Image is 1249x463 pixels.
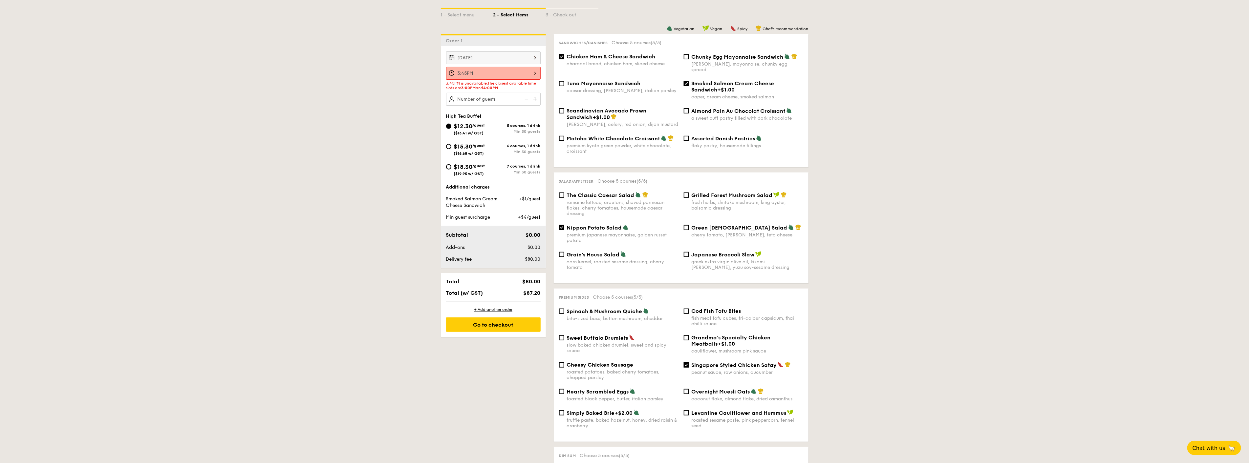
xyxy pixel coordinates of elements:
[446,81,488,86] span: 3:45PM is unavailable.
[692,94,803,100] div: caper, cream cheese, smoked salmon
[692,108,786,114] span: Almond Pain Au Chocolat Croissant
[730,25,736,31] img: icon-spicy.37a8142b.svg
[473,123,485,128] span: /guest
[598,178,648,184] span: Choose 5 courses
[684,410,689,415] input: Levantine Cauliflower and Hummusroasted sesame paste, pink peppercorn, fennel seed
[567,200,678,216] div: romaine lettuce, croutons, shaved parmesan flakes, cherry tomatoes, housemade caesar dressing
[692,252,755,258] span: Japanese Broccoli Slaw
[684,362,689,368] input: Singapore Styled Chicken Sataypeanut sauce, raw onions, cucumber
[651,40,662,46] span: (5/5)
[559,54,564,59] input: Chicken Ham & Cheese Sandwichcharcoal bread, chicken ham, sliced cheese
[446,256,472,262] span: Delivery fee
[567,335,628,341] span: Sweet Buffalo Drumlets
[441,9,493,18] div: 1 - Select menu
[593,294,643,300] span: Choose 5 courses
[559,81,564,86] input: Tuna Mayonnaise Sandwichcaesar dressing, [PERSON_NAME], italian parsley
[684,389,689,394] input: Overnight Muesli Oatscoconut flake, almond flake, dried osmanthus
[567,410,615,416] span: Simply Baked Brie
[692,259,803,270] div: greek extra virgin olive oil, kizami [PERSON_NAME], yuzu soy-sesame dressing
[567,259,678,270] div: corn kernel, roasted sesame dressing, cherry tomato
[567,417,678,429] div: truffle paste, baked hazelnut, honey, dried raisin & cranberry
[567,53,656,60] span: Chicken Ham & Cheese Sandwich
[446,196,498,208] span: Smoked Salmon Cream Cheese Sandwich
[454,143,473,150] span: $15.30
[462,86,476,90] span: 3:00PM
[567,192,635,198] span: The Classic Caesar Salad
[787,410,794,415] img: icon-vegan.f8ff3823.svg
[567,143,678,154] div: premium kyoto green powder, white chocolate, croissant
[559,335,564,340] input: Sweet Buffalo Drumletsslow baked chicken drumlet, sweet and spicy sauce
[758,388,764,394] img: icon-chef-hat.a58ddaea.svg
[473,164,485,168] span: /guest
[668,135,674,141] img: icon-chef-hat.a58ddaea.svg
[692,80,774,93] span: Smoked Salmon Cream Cheese Sandwich
[446,307,541,312] div: + Add another order
[1228,444,1236,452] span: 🦙
[493,129,541,134] div: Min 30 guests
[692,315,803,327] div: fish meat tofu cubes, tri-colour capsicum, thai chilli sauce
[692,389,750,395] span: Overnight Muesli Oats
[523,290,540,296] span: $87.20
[446,317,541,332] div: Go to checkout
[692,396,803,402] div: coconut flake, almond flake, dried osmanthus
[446,144,451,149] input: $15.30/guest($16.68 w/ GST)6 courses, 1 drinkMin 30 guests
[718,87,735,93] span: +$1.00
[567,342,678,353] div: slow baked chicken drumlet, sweet and spicy sauce
[692,54,784,60] span: Chunky Egg Mayonnaise Sandwich
[493,164,541,169] div: 7 courses, 1 drink
[446,184,541,191] div: Additional charges
[710,27,722,31] span: Vegan
[446,232,468,238] span: Subtotal
[702,25,709,31] img: icon-vegan.f8ff3823.svg
[692,200,803,211] div: fresh herbs, shiitake mushroom, king oyster, balsamic dressing
[642,192,648,198] img: icon-chef-hat.a58ddaea.svg
[528,245,540,250] span: $0.00
[738,27,748,31] span: Spicy
[567,88,678,93] div: caesar dressing, [PERSON_NAME], italian parsley
[611,114,617,120] img: icon-chef-hat.a58ddaea.svg
[526,232,540,238] span: $0.00
[692,143,803,149] div: flaky pastry, housemade fillings
[446,290,483,296] span: Total (w/ GST)
[559,362,564,368] input: Cheesy Chicken Sausageroasted potatoes, baked cherry tomatoes, chopped parsley
[493,150,541,154] div: Min 30 guests
[567,122,678,127] div: [PERSON_NAME], celery, red onion, dijon mustard
[446,81,541,90] div: The closest available time slots are and .
[763,27,808,31] span: Chef's recommendation
[684,225,689,230] input: Green [DEMOGRAPHIC_DATA] Saladcherry tomato, [PERSON_NAME], feta cheese
[446,124,451,129] input: $12.30/guest($13.41 w/ GST)5 courses, 1 drinkMin 30 guests
[454,131,484,135] span: ($13.41 w/ GST)
[546,9,598,18] div: 3 - Check out
[559,108,564,113] input: Scandinavian Avocado Prawn Sandwich+$1.00[PERSON_NAME], celery, red onion, dijon mustard
[623,224,629,230] img: icon-vegetarian.fe4039eb.svg
[692,417,803,429] div: roasted sesame paste, pink peppercorn, fennel seed
[519,196,540,202] span: +$1/guest
[795,224,801,230] img: icon-chef-hat.a58ddaea.svg
[454,171,484,176] span: ($19.95 w/ GST)
[751,388,757,394] img: icon-vegetarian.fe4039eb.svg
[567,396,678,402] div: toasted black pepper, butter, italian parsley
[567,80,641,87] span: Tuna Mayonnaise Sandwich
[692,61,803,72] div: [PERSON_NAME], mayonnaise, chunky egg spread
[525,256,540,262] span: $80.00
[493,9,546,18] div: 2 - Select items
[785,362,791,368] img: icon-chef-hat.a58ddaea.svg
[637,178,648,184] span: (5/5)
[454,151,484,156] span: ($16.68 w/ GST)
[567,389,629,395] span: Hearty Scrambled Eggs
[674,27,695,31] span: Vegetarian
[661,135,667,141] img: icon-vegetarian.fe4039eb.svg
[446,67,541,80] input: Event time
[692,225,787,231] span: Green [DEMOGRAPHIC_DATA] Salad
[667,25,673,31] img: icon-vegetarian.fe4039eb.svg
[567,252,620,258] span: Grain's House Salad
[643,308,649,314] img: icon-vegetarian.fe4039eb.svg
[446,164,451,170] input: $18.30/guest($19.95 w/ GST)7 courses, 1 drinkMin 30 guests
[1187,441,1241,455] button: Chat with us🦙
[567,232,678,243] div: premium japanese mayonnaise, golden russet potato
[784,53,790,59] img: icon-vegetarian.fe4039eb.svg
[635,192,641,198] img: icon-vegetarian.fe4039eb.svg
[446,214,490,220] span: Min guest surcharge
[493,170,541,174] div: Min 30 guests
[580,453,630,458] span: Choose 5 courses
